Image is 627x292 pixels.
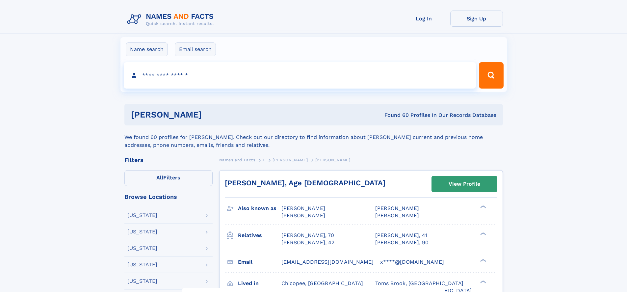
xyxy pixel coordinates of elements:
div: ❯ [479,279,486,284]
div: We found 60 profiles for [PERSON_NAME]. Check out our directory to find information about [PERSON... [124,125,503,149]
div: Filters [124,157,213,163]
span: [PERSON_NAME] [375,212,419,219]
span: Toms Brook, [GEOGRAPHIC_DATA] [375,280,463,286]
a: [PERSON_NAME], 42 [281,239,334,246]
a: [PERSON_NAME] [273,156,308,164]
a: Sign Up [450,11,503,27]
div: [US_STATE] [127,229,157,234]
input: search input [124,62,476,89]
a: Log In [398,11,450,27]
a: [PERSON_NAME], Age [DEMOGRAPHIC_DATA] [225,179,385,187]
span: [PERSON_NAME] [315,158,351,162]
span: [PERSON_NAME] [273,158,308,162]
span: [EMAIL_ADDRESS][DOMAIN_NAME] [281,259,374,265]
span: Chicopee, [GEOGRAPHIC_DATA] [281,280,363,286]
a: View Profile [432,176,497,192]
label: Filters [124,170,213,186]
div: [US_STATE] [127,246,157,251]
span: All [156,174,163,181]
span: [PERSON_NAME] [281,212,325,219]
div: ❯ [479,205,486,209]
h3: Also known as [238,203,281,214]
a: [PERSON_NAME], 90 [375,239,429,246]
label: Email search [175,42,216,56]
a: [PERSON_NAME], 70 [281,232,334,239]
div: ❯ [479,231,486,236]
div: [US_STATE] [127,262,157,267]
span: [PERSON_NAME] [281,205,325,211]
div: [US_STATE] [127,213,157,218]
a: Names and Facts [219,156,255,164]
div: [US_STATE] [127,279,157,284]
h3: Relatives [238,230,281,241]
h3: Email [238,256,281,268]
div: View Profile [449,176,480,192]
div: Browse Locations [124,194,213,200]
h3: Lived in [238,278,281,289]
button: Search Button [479,62,503,89]
div: ❯ [479,258,486,262]
img: Logo Names and Facts [124,11,219,28]
h1: [PERSON_NAME] [131,111,293,119]
span: [PERSON_NAME] [375,205,419,211]
div: Found 60 Profiles In Our Records Database [293,112,496,119]
span: L [263,158,265,162]
a: L [263,156,265,164]
a: [PERSON_NAME], 41 [375,232,427,239]
label: Name search [126,42,168,56]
